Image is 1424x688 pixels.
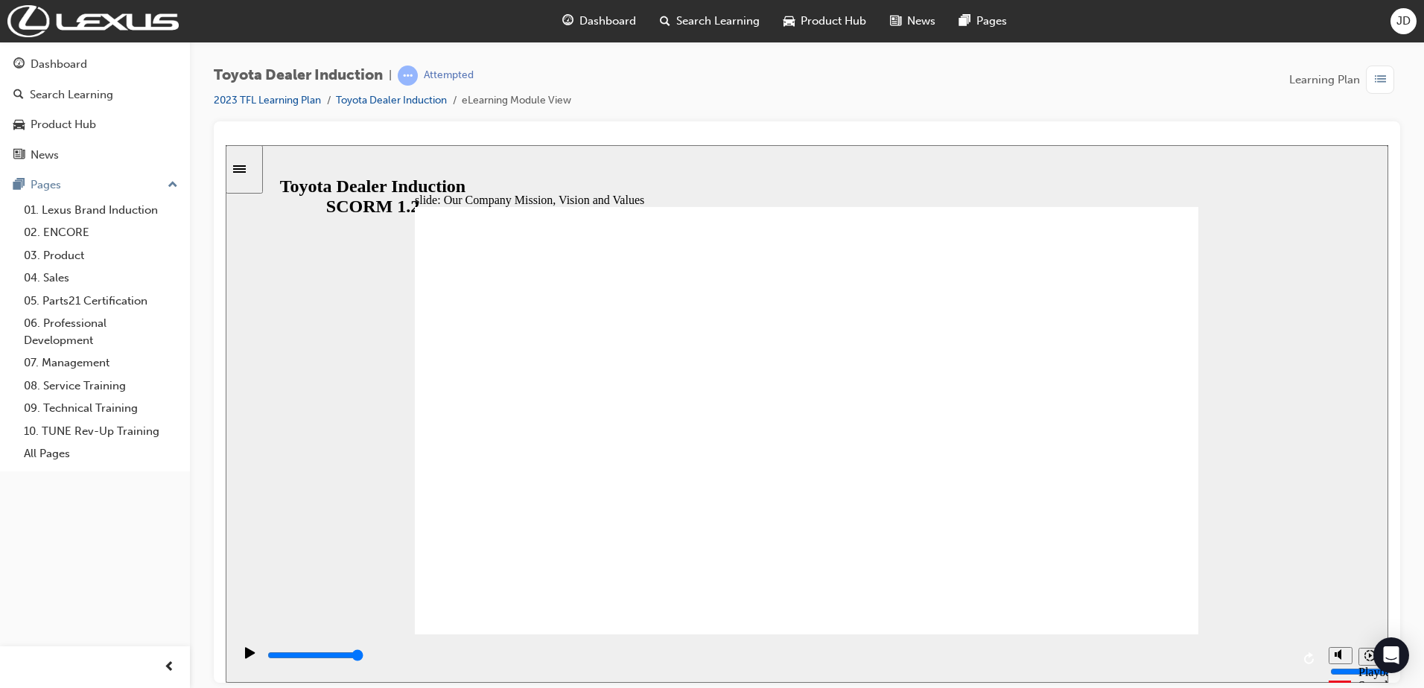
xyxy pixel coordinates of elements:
[18,312,184,351] a: 06. Professional Development
[18,267,184,290] a: 04. Sales
[31,56,87,73] div: Dashboard
[947,6,1019,36] a: pages-iconPages
[801,13,866,30] span: Product Hub
[164,658,175,677] span: prev-icon
[462,92,571,109] li: eLearning Module View
[648,6,772,36] a: search-iconSearch Learning
[1103,502,1127,519] button: Mute (Ctrl+Alt+M)
[878,6,947,36] a: news-iconNews
[214,67,383,84] span: Toyota Dealer Induction
[6,171,184,199] button: Pages
[13,58,25,71] span: guage-icon
[676,13,760,30] span: Search Learning
[168,176,178,195] span: up-icon
[13,179,25,192] span: pages-icon
[214,94,321,106] a: 2023 TFL Learning Plan
[976,13,1007,30] span: Pages
[550,6,648,36] a: guage-iconDashboard
[1073,503,1096,525] button: Replay (Ctrl+Alt+R)
[30,86,113,103] div: Search Learning
[42,504,138,516] input: slide progress
[31,147,59,164] div: News
[13,118,25,132] span: car-icon
[424,69,474,83] div: Attempted
[1133,503,1156,520] button: Playback speed
[18,221,184,244] a: 02. ENCORE
[1133,520,1155,547] div: Playback Speed
[1390,8,1417,34] button: JD
[398,66,418,86] span: learningRecordVerb_ATTEMPT-icon
[18,351,184,375] a: 07. Management
[18,244,184,267] a: 03. Product
[18,375,184,398] a: 08. Service Training
[7,501,33,526] button: Play (Ctrl+Alt+P)
[13,149,25,162] span: news-icon
[6,111,184,138] a: Product Hub
[783,12,795,31] span: car-icon
[660,12,670,31] span: search-icon
[579,13,636,30] span: Dashboard
[18,199,184,222] a: 01. Lexus Brand Induction
[18,420,184,443] a: 10. TUNE Rev-Up Training
[18,397,184,420] a: 09. Technical Training
[389,67,392,84] span: |
[336,94,447,106] a: Toyota Dealer Induction
[1375,71,1386,89] span: list-icon
[7,489,1096,538] div: playback controls
[959,12,970,31] span: pages-icon
[18,442,184,465] a: All Pages
[890,12,901,31] span: news-icon
[1373,637,1409,673] div: Open Intercom Messenger
[7,5,179,37] img: Trak
[6,48,184,171] button: DashboardSearch LearningProduct HubNews
[6,51,184,78] a: Dashboard
[772,6,878,36] a: car-iconProduct Hub
[907,13,935,30] span: News
[31,176,61,194] div: Pages
[1396,13,1411,30] span: JD
[18,290,184,313] a: 05. Parts21 Certification
[6,81,184,109] a: Search Learning
[1104,520,1201,532] input: volume
[562,12,573,31] span: guage-icon
[1289,71,1360,89] span: Learning Plan
[6,141,184,169] a: News
[1096,489,1155,538] div: misc controls
[1289,66,1400,94] button: Learning Plan
[13,89,24,102] span: search-icon
[31,116,96,133] div: Product Hub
